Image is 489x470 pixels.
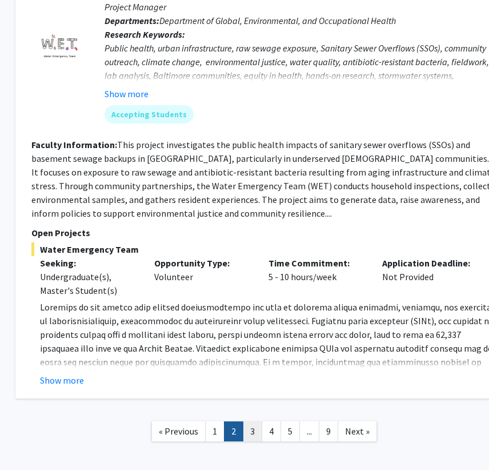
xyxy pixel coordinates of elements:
[159,15,396,26] span: Department of Global, Environmental, and Occupational Health
[40,270,137,297] div: Undergraduate(s), Master's Student(s)
[31,139,117,150] b: Faculty Information:
[105,15,159,26] b: Departments:
[338,421,377,441] a: Next
[268,256,366,270] p: Time Commitment:
[105,29,185,40] b: Research Keywords:
[146,256,260,297] div: Volunteer
[40,373,84,387] button: Show more
[40,256,137,270] p: Seeking:
[205,421,225,441] a: 1
[382,256,479,270] p: Application Deadline:
[280,421,300,441] a: 5
[260,256,374,297] div: 5 - 10 hours/week
[374,256,488,297] div: Not Provided
[105,105,194,124] mat-chip: Accepting Students
[151,421,206,441] a: Previous
[345,425,370,437] span: Next »
[224,421,243,441] a: 2
[307,425,312,437] span: ...
[9,419,49,461] iframe: Chat
[319,421,338,441] a: 9
[105,87,149,101] button: Show more
[154,256,251,270] p: Opportunity Type:
[243,421,262,441] a: 3
[159,425,198,437] span: « Previous
[262,421,281,441] a: 4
